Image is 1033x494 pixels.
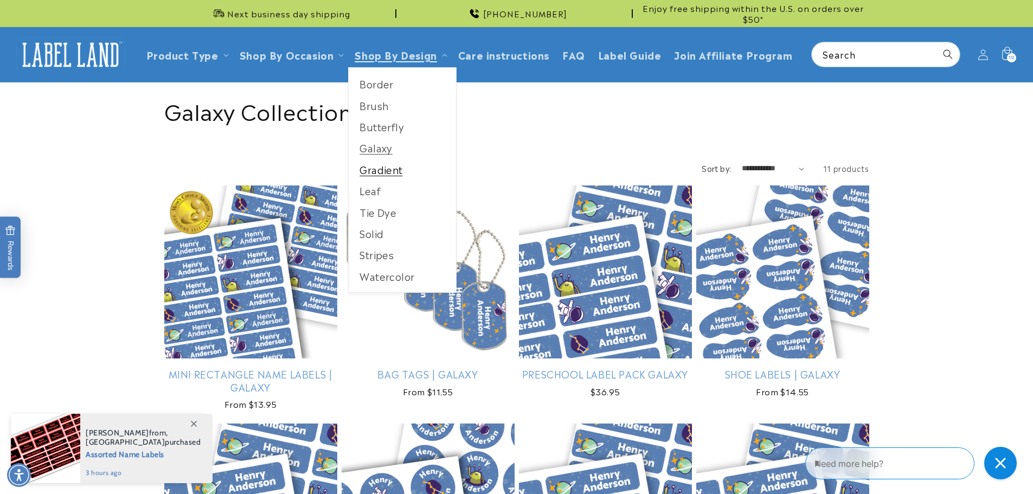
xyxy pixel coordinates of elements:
[164,96,869,124] h1: Galaxy Collection
[349,116,456,137] a: Butterfly
[592,42,668,67] a: Label Guide
[519,368,692,380] a: Preschool Label Pack Galaxy
[86,447,201,460] span: Assorted Name Labels
[349,266,456,287] a: Watercolor
[483,8,567,19] span: [PHONE_NUMBER]
[349,180,456,201] a: Leaf
[823,163,869,174] span: 11 products
[349,137,456,158] a: Galaxy
[240,48,334,61] span: Shop By Occasion
[233,42,349,67] summary: Shop By Occasion
[1009,53,1014,62] span: 19
[674,48,792,61] span: Join Affiliate Program
[164,368,337,393] a: Mini Rectangle Name Labels | Galaxy
[349,73,456,94] a: Border
[16,38,125,72] img: Label Land
[7,463,31,487] div: Accessibility Menu
[458,48,549,61] span: Care instructions
[86,468,201,478] span: 3 hours ago
[556,42,592,67] a: FAQ
[349,202,456,223] a: Tie Dye
[562,48,585,61] span: FAQ
[349,95,456,116] a: Brush
[349,223,456,244] a: Solid
[86,437,165,447] span: [GEOGRAPHIC_DATA]
[146,47,219,62] a: Product Type
[805,443,1022,483] iframe: Gorgias Floating Chat
[227,8,350,19] span: Next business day shipping
[86,428,149,438] span: [PERSON_NAME]
[355,47,437,62] a: Shop By Design
[936,42,960,66] button: Search
[348,42,451,67] summary: Shop By Design
[349,244,456,265] a: Stripes
[86,428,201,447] span: from , purchased
[342,368,515,380] a: Bag Tags | Galaxy
[598,48,662,61] span: Label Guide
[349,159,456,180] a: Gradient
[5,225,16,270] span: Rewards
[702,163,731,174] label: Sort by:
[140,42,233,67] summary: Product Type
[12,34,129,75] a: Label Land
[696,368,869,380] a: Shoe Labels | Galaxy
[668,42,799,67] a: Join Affiliate Program
[452,42,556,67] a: Care instructions
[637,3,869,24] span: Enjoy free shipping within the U.S. on orders over $50*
